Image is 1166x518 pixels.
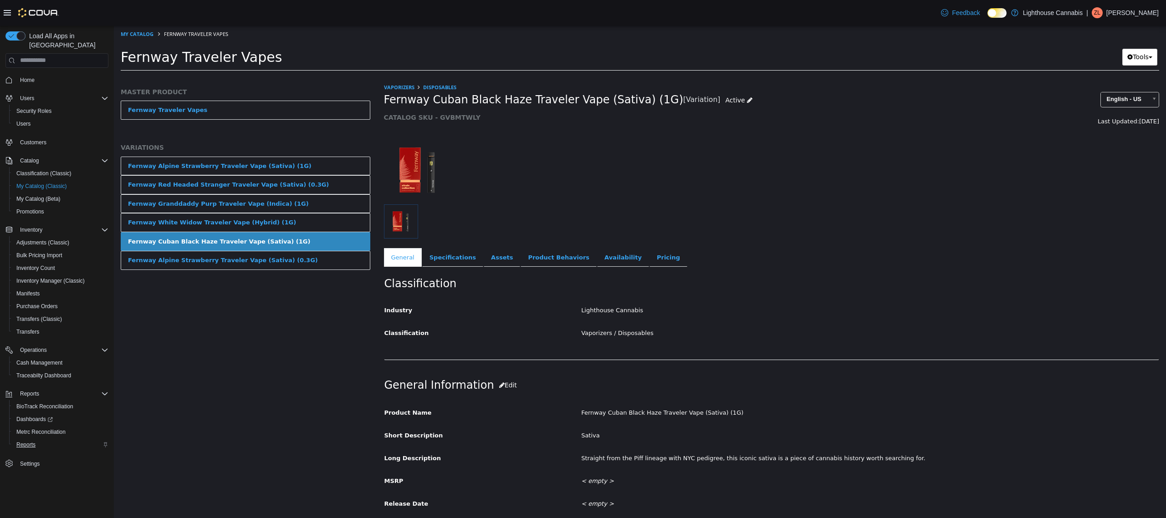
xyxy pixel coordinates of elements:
[16,93,108,104] span: Users
[13,326,43,337] a: Transfers
[308,222,369,241] a: Specifications
[271,351,1045,368] h2: General Information
[20,346,47,354] span: Operations
[9,325,112,338] button: Transfers
[20,226,42,234] span: Inventory
[9,274,112,287] button: Inventory Manager (Classic)
[16,239,69,246] span: Adjustments (Classic)
[2,136,112,149] button: Customers
[2,387,112,400] button: Reports
[16,428,66,436] span: Metrc Reconciliation
[16,252,62,259] span: Bulk Pricing Import
[9,262,112,274] button: Inventory Count
[9,400,112,413] button: BioTrack Reconciliation
[13,118,34,129] a: Users
[2,344,112,356] button: Operations
[13,106,55,117] a: Security Roles
[16,93,38,104] button: Users
[26,31,108,50] span: Load All Apps in [GEOGRAPHIC_DATA]
[13,314,66,325] a: Transfers (Classic)
[483,222,535,241] a: Availability
[271,251,1045,265] h2: Classification
[13,288,108,299] span: Manifests
[1106,7,1159,18] p: [PERSON_NAME]
[270,222,308,241] a: General
[9,180,112,193] button: My Catalog (Classic)
[1092,7,1103,18] div: Zhi Liang
[9,300,112,313] button: Purchase Orders
[13,370,75,381] a: Traceabilty Dashboard
[13,118,108,129] span: Users
[2,154,112,167] button: Catalog
[13,275,88,286] a: Inventory Manager (Classic)
[16,345,108,355] span: Operations
[14,230,204,239] div: Fernway Alpine Strawberry Traveler Vape (Sativa) (0.3G)
[9,205,112,218] button: Promotions
[460,379,1052,395] div: Fernway Cuban Black Haze Traveler Vape (Sativa) (1G)
[9,236,112,249] button: Adjustments (Classic)
[13,206,108,217] span: Promotions
[16,303,58,310] span: Purchase Orders
[569,71,606,78] small: [Variation]
[460,447,1052,463] div: < empty >
[9,193,112,205] button: My Catalog (Beta)
[16,372,71,379] span: Traceabilty Dashboard
[13,370,108,381] span: Traceabilty Dashboard
[16,388,43,399] button: Reports
[13,357,66,368] a: Cash Management
[13,237,108,248] span: Adjustments (Classic)
[13,301,61,312] a: Purchase Orders
[14,136,198,145] div: Fernway Alpine Strawberry Traveler Vape (Sativa) (1G)
[460,425,1052,441] div: Straight from the Piff lineage with NYC pedigree, this iconic sativa is a piece of cannabis histo...
[987,66,1045,81] a: English - US
[13,414,56,425] a: Dashboards
[5,70,108,494] nav: Complex example
[13,193,108,204] span: My Catalog (Beta)
[14,211,196,220] div: Fernway Cuban Black Haze Traveler Vape (Sativa) (1G)
[536,222,573,241] a: Pricing
[13,288,43,299] a: Manifests
[9,287,112,300] button: Manifests
[7,23,168,39] span: Fernway Traveler Vapes
[16,277,85,284] span: Inventory Manager (Classic)
[16,183,67,190] span: My Catalog (Classic)
[1023,7,1083,18] p: Lighthouse Cannabis
[14,192,182,201] div: Fernway White Widow Traveler Vape (Hybrid) (1G)
[987,8,1007,18] input: Dark Mode
[2,457,112,470] button: Settings
[16,170,72,177] span: Classification (Classic)
[271,452,290,458] span: MSRP
[271,474,315,481] span: Release Date
[16,328,39,335] span: Transfers
[2,92,112,105] button: Users
[13,168,108,179] span: Classification (Classic)
[13,439,108,450] span: Reports
[16,75,38,86] a: Home
[13,439,39,450] a: Reports
[16,137,108,148] span: Customers
[13,206,48,217] a: Promotions
[309,58,343,65] a: Disposables
[270,87,848,96] h5: CATALOG SKU - GVBMTWLY
[9,105,112,117] button: Security Roles
[460,470,1052,486] div: < empty >
[14,173,195,183] div: Fernway Granddaddy Purp Traveler Vape (Indica) (1G)
[7,117,256,126] h5: VARIATIONS
[13,357,108,368] span: Cash Management
[271,281,299,288] span: Industry
[16,107,51,115] span: Security Roles
[16,359,62,366] span: Cash Management
[611,71,631,78] span: Active
[13,314,108,325] span: Transfers (Classic)
[20,76,35,84] span: Home
[984,92,1025,99] span: Last Updated:
[380,351,408,368] button: Edit
[16,120,31,127] span: Users
[13,181,108,192] span: My Catalog (Classic)
[460,277,1052,293] div: Lighthouse Cannabis
[13,427,108,437] span: Metrc Reconciliation
[18,8,59,17] img: Cova
[271,429,327,436] span: Long Description
[13,181,71,192] a: My Catalog (Classic)
[16,224,108,235] span: Inventory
